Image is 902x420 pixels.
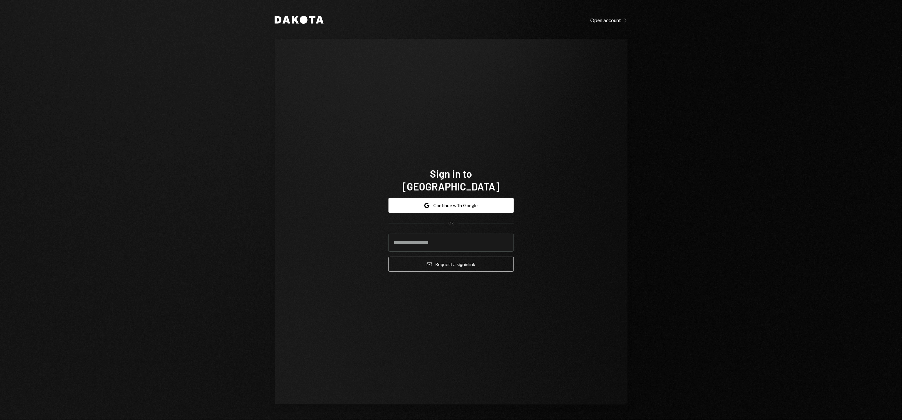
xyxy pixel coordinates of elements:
[591,17,628,23] div: Open account
[448,221,454,226] div: OR
[388,257,514,272] button: Request a signinlink
[591,16,628,23] a: Open account
[388,198,514,213] button: Continue with Google
[388,167,514,193] h1: Sign in to [GEOGRAPHIC_DATA]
